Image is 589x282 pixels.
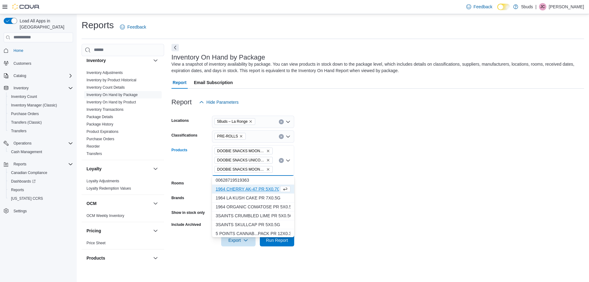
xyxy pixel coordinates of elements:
[11,140,73,147] span: Operations
[9,178,73,185] span: Dashboards
[171,195,184,200] label: Brands
[212,203,294,211] button: 1964 ORGANIC COMATOSE PR 5X0.5G
[1,160,75,168] button: Reports
[279,134,284,139] button: Clear input
[87,166,151,172] button: Loyalty
[6,177,75,186] a: Dashboards
[464,1,495,13] a: Feedback
[11,170,47,175] span: Canadian Compliance
[9,102,73,109] span: Inventory Manager (Classic)
[6,118,75,127] button: Transfers (Classic)
[521,3,533,10] p: 5buds
[13,162,26,167] span: Reports
[216,213,291,219] div: 3 S A I N T S C R U M B L E D L I M E P R 5 X 0 . 5 G
[87,71,123,75] a: Inventory Adjustments
[212,211,294,220] button: 3SAINTS CRUMBLED LIME PR 5X0.5G
[9,110,41,118] a: Purchase Orders
[87,137,114,141] span: Purchase Orders
[11,72,29,79] button: Catalog
[286,134,291,139] button: Open list of options
[87,152,102,156] a: Transfers
[11,207,29,215] a: Settings
[1,139,75,148] button: Operations
[152,254,159,262] button: Products
[17,18,73,30] span: Load All Apps in [GEOGRAPHIC_DATA]
[171,54,265,61] h3: Inventory On Hand by Package
[171,44,179,51] button: Next
[87,241,106,245] span: Price Sheet
[9,186,73,194] span: Reports
[152,57,159,64] button: Inventory
[87,100,136,104] a: Inventory On Hand by Product
[214,166,273,173] span: DOOBIE SNACKS MOONBERRY MILLED 3.5G
[87,78,137,82] a: Inventory by Product Historical
[127,24,146,30] span: Feedback
[87,200,97,207] h3: OCM
[260,234,294,246] button: Run Report
[9,148,73,156] span: Cash Management
[212,185,294,194] button: 1964 CHERRY AK-47 PR 5X0.7G
[9,119,73,126] span: Transfers (Classic)
[11,187,24,192] span: Reports
[117,21,148,33] a: Feedback
[279,119,284,124] button: Clear input
[9,169,73,176] span: Canadian Compliance
[11,140,34,147] button: Operations
[82,239,164,249] div: Pricing
[11,196,43,201] span: [US_STATE] CCRS
[87,57,151,64] button: Inventory
[87,93,138,97] a: Inventory On Hand by Package
[216,177,291,183] div: 0 0 6 2 8 7 1 9 5 1 9 3 6 3
[87,129,118,134] a: Product Expirations
[212,194,294,203] button: 1964 LA KUSH CAKE PR 7X0.5G
[9,148,44,156] a: Cash Management
[9,127,29,135] a: Transfers
[266,237,288,243] span: Run Report
[171,222,201,227] label: Include Archived
[9,127,73,135] span: Transfers
[12,4,40,10] img: Cova
[87,122,113,126] a: Package History
[1,84,75,92] button: Inventory
[87,166,102,172] h3: Loyalty
[9,195,73,202] span: Washington CCRS
[87,151,102,156] span: Transfers
[4,44,73,231] nav: Complex example
[6,186,75,194] button: Reports
[539,3,546,10] div: Justyn Challis
[13,141,32,146] span: Operations
[197,96,241,108] button: Hide Parameters
[87,57,106,64] h3: Inventory
[216,222,291,228] div: 3 S A I N T S S K U L L C A P P R 5 X 0 . 5 G
[11,59,73,67] span: Customers
[87,179,119,183] a: Loyalty Adjustments
[171,61,581,74] div: View a snapshot of inventory availability by package. You can view products in stock down to the ...
[87,129,118,134] span: Product Expirations
[87,213,124,218] span: OCM Weekly Inventory
[87,115,113,119] a: Package Details
[87,214,124,218] a: OCM Weekly Inventory
[171,210,205,215] label: Show in stock only
[9,119,44,126] a: Transfers (Classic)
[6,127,75,135] button: Transfers
[87,70,123,75] span: Inventory Adjustments
[216,204,291,210] div: 1 9 6 4 O R G A N I C C O M A T O S E P R 5 X 0 . 5 G
[286,158,291,163] button: Close list of options
[6,110,75,118] button: Purchase Orders
[212,220,294,229] button: 3SAINTS SKULLCAP PR 5X0.5G
[87,144,100,149] a: Reorder
[9,93,73,100] span: Inventory Count
[9,93,40,100] a: Inventory Count
[1,59,75,68] button: Customers
[497,4,510,10] input: Dark Mode
[82,177,164,195] div: Loyalty
[194,76,233,89] span: Email Subscription
[152,165,159,172] button: Loyalty
[217,166,265,172] span: DOOBIE SNACKS MOONBERRY MILLED 3.5G
[541,3,545,10] span: JC
[6,101,75,110] button: Inventory Manager (Classic)
[11,60,34,67] a: Customers
[286,119,291,124] button: Open list of options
